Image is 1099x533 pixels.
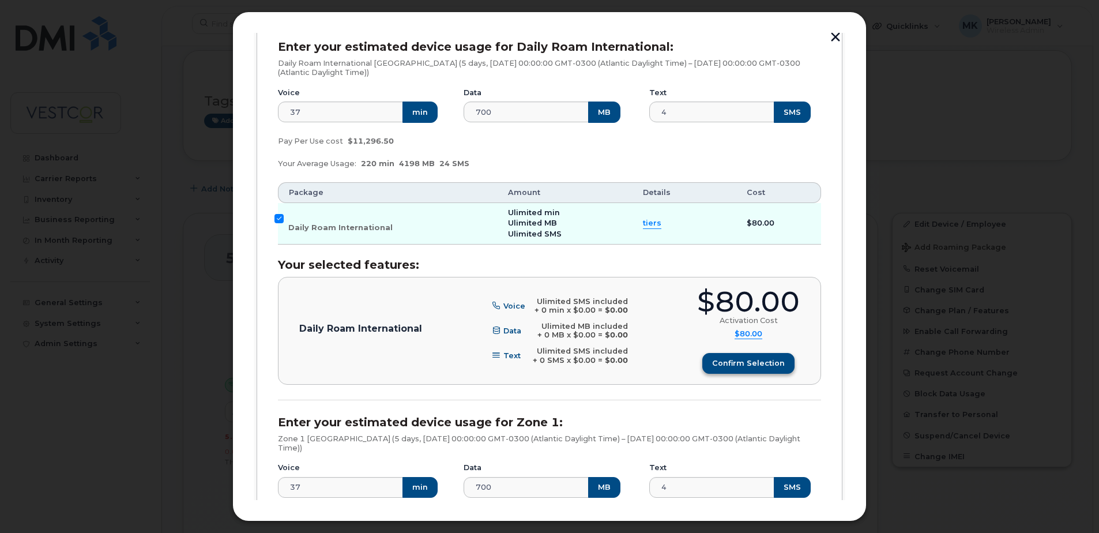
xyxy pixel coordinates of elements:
[464,88,481,97] label: Data
[399,159,435,168] span: 4198 MB
[402,477,438,498] button: min
[588,477,620,498] button: MB
[278,88,300,97] label: Voice
[633,182,736,203] th: Details
[508,230,562,238] span: Ulimited SMS
[774,477,811,498] button: SMS
[697,288,800,316] div: $80.00
[535,306,571,314] span: + 0 min x
[533,356,571,365] span: + 0 SMS x
[535,297,628,306] div: Ulimited SMS included
[498,182,633,203] th: Amount
[278,137,343,145] span: Pay Per Use cost
[736,182,821,203] th: Cost
[464,463,481,472] label: Data
[278,463,300,472] label: Voice
[278,258,821,271] h3: Your selected features:
[573,331,603,339] span: $0.00 =
[503,351,521,360] span: Text
[573,356,603,365] span: $0.00 =
[720,316,778,325] div: Activation Cost
[649,463,667,472] label: Text
[278,159,356,168] span: Your Average Usage:
[533,347,628,356] div: Ulimited SMS included
[643,218,661,229] summary: tiers
[278,40,821,53] h3: Enter your estimated device usage for Daily Roam International:
[774,102,811,122] button: SMS
[503,302,525,310] span: Voice
[402,102,438,122] button: min
[299,324,422,333] p: Daily Roam International
[361,159,394,168] span: 220 min
[702,353,795,374] button: Confirm selection
[508,208,560,217] span: Ulimited min
[605,306,628,314] b: $0.00
[508,219,557,227] span: Ulimited MB
[278,416,821,429] h3: Enter your estimated device usage for Zone 1:
[278,434,821,452] p: Zone 1 [GEOGRAPHIC_DATA] (5 days, [DATE] 00:00:00 GMT-0300 (Atlantic Daylight Time) – [DATE] 00:0...
[573,306,603,314] span: $0.00 =
[278,59,821,77] p: Daily Roam International [GEOGRAPHIC_DATA] (5 days, [DATE] 00:00:00 GMT-0300 (Atlantic Daylight T...
[278,182,498,203] th: Package
[588,102,620,122] button: MB
[605,331,628,339] b: $0.00
[736,203,821,245] td: $80.00
[288,223,393,232] span: Daily Roam International
[605,356,628,365] b: $0.00
[735,329,762,339] summary: $80.00
[274,214,284,223] input: Daily Roam International
[649,88,667,97] label: Text
[348,137,394,145] span: $11,296.50
[439,159,469,168] span: 24 SMS
[537,322,628,331] div: Ulimited MB included
[712,358,785,369] span: Confirm selection
[537,331,571,339] span: + 0 MB x
[503,326,521,335] span: Data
